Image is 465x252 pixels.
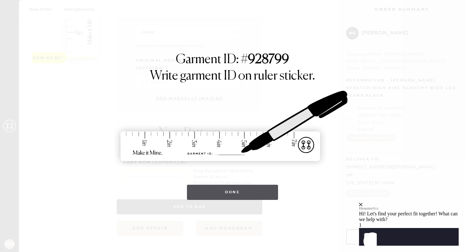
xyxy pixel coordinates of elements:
strong: 928799 [248,53,289,66]
iframe: Front Chat [359,164,463,251]
h1: Write garment ID on ruler sticker. [150,69,315,84]
button: Done [187,185,278,200]
img: ruler-sticker-sharpie.svg [114,74,351,178]
h1: Garment ID: # [176,52,289,69]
